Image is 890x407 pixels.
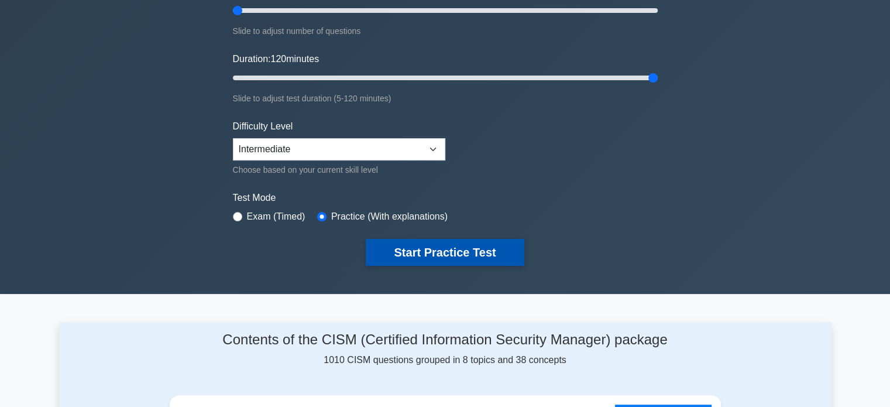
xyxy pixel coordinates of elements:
label: Exam (Timed) [247,210,305,224]
div: Choose based on your current skill level [233,163,445,177]
label: Practice (With explanations) [331,210,448,224]
div: Slide to adjust test duration (5-120 minutes) [233,91,658,105]
span: 120 [270,54,286,64]
label: Difficulty Level [233,119,293,134]
div: Slide to adjust number of questions [233,24,658,38]
label: Test Mode [233,191,658,205]
label: Duration: minutes [233,52,319,66]
button: Start Practice Test [366,239,524,266]
h4: Contents of the CISM (Certified Information Security Manager) package [170,331,721,348]
div: 1010 CISM questions grouped in 8 topics and 38 concepts [170,331,721,367]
